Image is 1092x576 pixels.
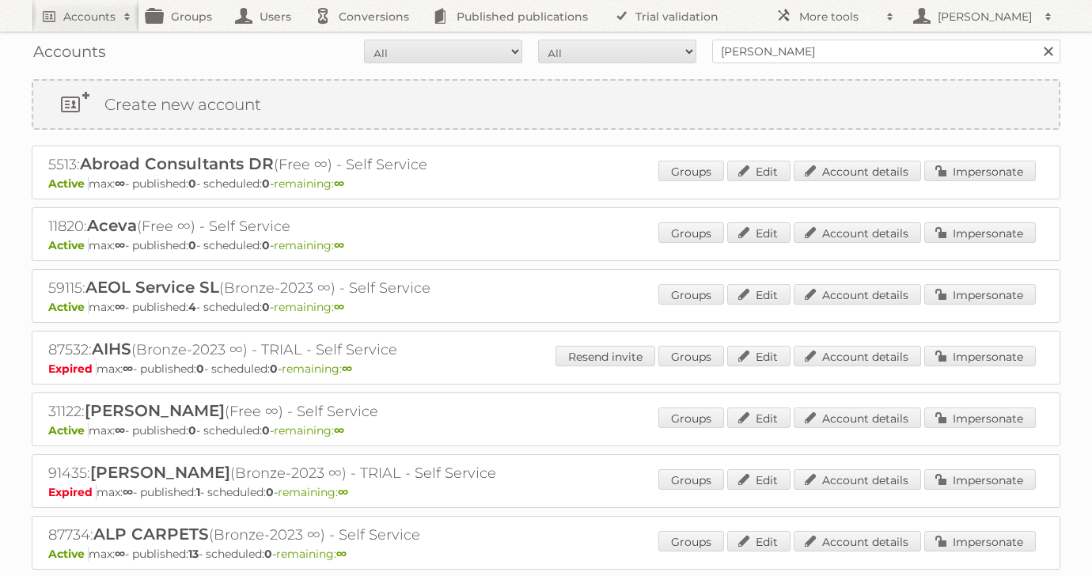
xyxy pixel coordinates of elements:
[282,362,352,376] span: remaining:
[658,531,724,551] a: Groups
[48,300,1044,314] p: max: - published: - scheduled: -
[63,9,116,25] h2: Accounts
[924,161,1036,181] a: Impersonate
[123,485,133,499] strong: ∞
[274,176,344,191] span: remaining:
[924,407,1036,428] a: Impersonate
[658,407,724,428] a: Groups
[48,339,602,360] h2: 87532: (Bronze-2023 ∞) - TRIAL - Self Service
[188,176,196,191] strong: 0
[924,222,1036,243] a: Impersonate
[262,238,270,252] strong: 0
[48,176,1044,191] p: max: - published: - scheduled: -
[727,222,791,243] a: Edit
[262,423,270,438] strong: 0
[658,284,724,305] a: Groups
[336,547,347,561] strong: ∞
[262,300,270,314] strong: 0
[274,238,344,252] span: remaining:
[276,547,347,561] span: remaining:
[727,531,791,551] a: Edit
[48,463,602,483] h2: 91435: (Bronze-2023 ∞) - TRIAL - Self Service
[196,362,204,376] strong: 0
[48,238,1044,252] p: max: - published: - scheduled: -
[48,547,89,561] span: Active
[115,238,125,252] strong: ∞
[48,423,1044,438] p: max: - published: - scheduled: -
[658,222,724,243] a: Groups
[794,346,921,366] a: Account details
[338,485,348,499] strong: ∞
[924,346,1036,366] a: Impersonate
[115,176,125,191] strong: ∞
[85,401,225,420] span: [PERSON_NAME]
[794,531,921,551] a: Account details
[794,469,921,490] a: Account details
[48,525,602,545] h2: 87734: (Bronze-2023 ∞) - Self Service
[188,300,196,314] strong: 4
[727,161,791,181] a: Edit
[33,81,1059,128] a: Create new account
[334,423,344,438] strong: ∞
[48,547,1044,561] p: max: - published: - scheduled: -
[48,423,89,438] span: Active
[115,423,125,438] strong: ∞
[48,154,602,175] h2: 5513: (Free ∞) - Self Service
[934,9,1037,25] h2: [PERSON_NAME]
[48,238,89,252] span: Active
[794,407,921,428] a: Account details
[794,161,921,181] a: Account details
[799,9,878,25] h2: More tools
[188,547,199,561] strong: 13
[115,547,125,561] strong: ∞
[555,346,655,366] a: Resend invite
[92,339,131,358] span: AIHS
[48,176,89,191] span: Active
[80,154,274,173] span: Abroad Consultants DR
[924,531,1036,551] a: Impersonate
[794,284,921,305] a: Account details
[342,362,352,376] strong: ∞
[278,485,348,499] span: remaining:
[262,176,270,191] strong: 0
[93,525,209,544] span: ALP CARPETS
[334,300,344,314] strong: ∞
[727,346,791,366] a: Edit
[270,362,278,376] strong: 0
[658,469,724,490] a: Groups
[48,362,1044,376] p: max: - published: - scheduled: -
[48,485,97,499] span: Expired
[274,300,344,314] span: remaining:
[658,346,724,366] a: Groups
[188,238,196,252] strong: 0
[727,469,791,490] a: Edit
[727,284,791,305] a: Edit
[48,278,602,298] h2: 59115: (Bronze-2023 ∞) - Self Service
[727,407,791,428] a: Edit
[48,300,89,314] span: Active
[87,216,137,235] span: Aceva
[90,463,230,482] span: [PERSON_NAME]
[196,485,200,499] strong: 1
[658,161,724,181] a: Groups
[48,401,602,422] h2: 31122: (Free ∞) - Self Service
[334,176,344,191] strong: ∞
[115,300,125,314] strong: ∞
[924,469,1036,490] a: Impersonate
[48,216,602,237] h2: 11820: (Free ∞) - Self Service
[48,485,1044,499] p: max: - published: - scheduled: -
[188,423,196,438] strong: 0
[266,485,274,499] strong: 0
[48,362,97,376] span: Expired
[794,222,921,243] a: Account details
[924,284,1036,305] a: Impersonate
[334,238,344,252] strong: ∞
[123,362,133,376] strong: ∞
[85,278,219,297] span: AEOL Service SL
[274,423,344,438] span: remaining:
[264,547,272,561] strong: 0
